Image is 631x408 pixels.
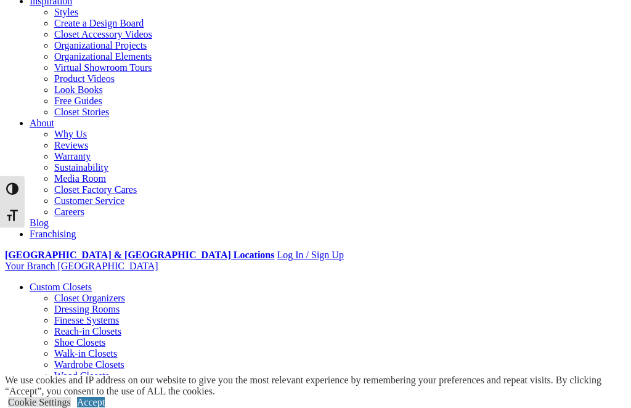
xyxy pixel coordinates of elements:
a: Customer Service [54,195,124,206]
a: Franchising [30,229,76,239]
a: Product Videos [54,73,115,84]
a: Reach-in Closets [54,326,121,337]
a: Finesse Systems [54,315,119,325]
a: Why Us [54,129,87,139]
a: Styles [54,7,78,17]
a: Create a Design Board [54,18,144,28]
a: [GEOGRAPHIC_DATA] & [GEOGRAPHIC_DATA] Locations [5,250,274,260]
a: Wood Closets [54,370,109,381]
a: Virtual Showroom Tours [54,62,152,73]
a: Media Room [54,173,106,184]
a: Blog [30,218,49,228]
a: Closet Factory Cares [54,184,137,195]
a: Shoe Closets [54,337,105,348]
a: Look Books [54,84,103,95]
a: Wardrobe Closets [54,359,124,370]
a: Dressing Rooms [54,304,120,314]
a: Log In / Sign Up [277,250,343,260]
a: Sustainability [54,162,108,173]
a: Accept [77,397,105,407]
a: Closet Accessory Videos [54,29,152,39]
a: Your Branch [GEOGRAPHIC_DATA] [5,261,158,271]
a: Walk-in Closets [54,348,117,359]
span: Your Branch [5,261,55,271]
a: Careers [54,206,84,217]
span: [GEOGRAPHIC_DATA] [57,261,158,271]
a: About [30,118,54,128]
a: Cookie Settings [8,397,71,407]
a: Closet Stories [54,107,109,117]
div: We use cookies and IP address on our website to give you the most relevant experience by remember... [5,375,631,397]
a: Closet Organizers [54,293,125,303]
a: Custom Closets [30,282,92,292]
a: Organizational Projects [54,40,147,51]
a: Reviews [54,140,88,150]
a: Free Guides [54,96,102,106]
a: Organizational Elements [54,51,152,62]
a: Warranty [54,151,91,161]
